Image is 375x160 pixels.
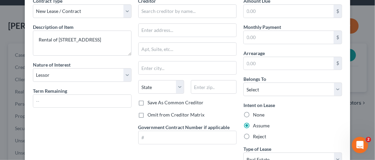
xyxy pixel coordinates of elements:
[244,57,334,70] input: 0.00
[243,76,266,82] span: Belongs To
[148,111,205,118] label: Omit from Creditor Matrix
[148,99,204,106] label: Save As Common Creditor
[33,61,71,68] label: Nature of Interest
[334,57,342,70] div: $
[33,87,67,94] label: Term Remaining
[253,133,266,140] label: Reject
[334,5,342,18] div: $
[139,24,237,37] input: Enter address...
[139,43,237,56] input: Apt, Suite, etc...
[366,137,371,142] span: 2
[352,137,368,153] iframe: Intercom live chat
[253,111,264,118] label: None
[243,23,281,31] label: Monthly Payment
[244,31,334,44] input: 0.00
[191,80,237,94] input: Enter zip..
[139,131,237,144] input: #
[138,4,237,18] input: Search creditor by name...
[243,146,271,152] span: Type of Lease
[33,24,74,30] span: Description of Item
[243,50,265,57] label: Arrearage
[243,102,275,109] label: Intent on Lease
[334,31,342,44] div: $
[33,95,131,108] input: --
[138,124,230,131] label: Government Contract Number if applicable
[253,122,270,129] label: Assume
[244,5,334,18] input: 0.00
[139,61,237,74] input: Enter city...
